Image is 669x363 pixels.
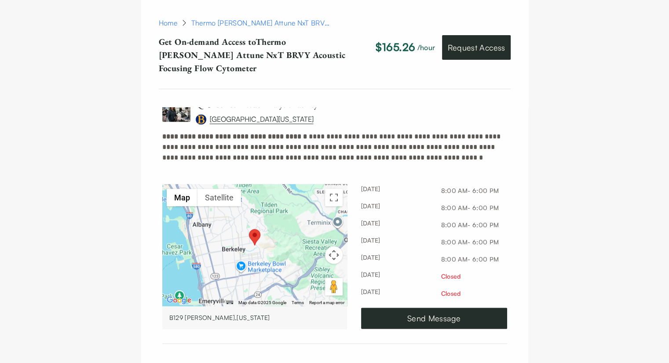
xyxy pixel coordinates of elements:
span: Map data ©2025 Google [238,300,286,305]
p: Get On-demand Access to Thermo [PERSON_NAME] Attune NxT BRVY Acoustic Focusing Flow Cytometer [159,35,362,75]
span: [DATE] [361,270,380,283]
img: University of California, Berkeley [196,114,206,124]
button: Show satellite imagery [197,189,241,206]
a: Terms [292,300,304,305]
img: QB3 Cell & Tissue Analysis Facility [162,101,190,122]
button: Show street map [167,189,197,206]
span: Closed [429,272,461,283]
a: Home [159,18,177,28]
span: 8:00 AM - 6:00 PM [429,221,499,232]
span: [DATE] [361,184,380,197]
button: Toggle fullscreen view [325,189,343,206]
a: Request Access [442,35,510,60]
img: Google [165,294,194,306]
span: [DATE] [361,218,380,231]
span: Closed [429,290,461,301]
span: [DATE] [361,201,380,214]
span: [DATE] [361,236,380,248]
a: Report a map error [309,300,344,305]
span: 8:00 AM - 6:00 PM [429,204,499,215]
span: [DATE] [361,253,380,265]
button: Map camera controls [325,246,343,264]
button: Keyboard shortcuts [227,300,233,304]
div: B129 [PERSON_NAME] , [US_STATE] [169,313,340,322]
a: Send Message [361,308,507,329]
span: 8:00 AM - 6:00 PM [429,255,499,266]
p: $165.26 [376,40,415,55]
button: Drag Pegman onto the map to open Street View [325,278,343,295]
a: [GEOGRAPHIC_DATA][US_STATE] [210,114,314,124]
span: 8:00 AM - 6:00 PM [429,187,499,198]
span: 8:00 AM - 6:00 PM [429,238,499,249]
a: Open this area in Google Maps (opens a new window) [165,294,194,306]
p: /hour [417,42,435,53]
div: Thermo Fisher Attune NxT BRVY Acoustic Focusing Flow Cytometer [191,18,332,28]
span: [DATE] [361,287,380,300]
